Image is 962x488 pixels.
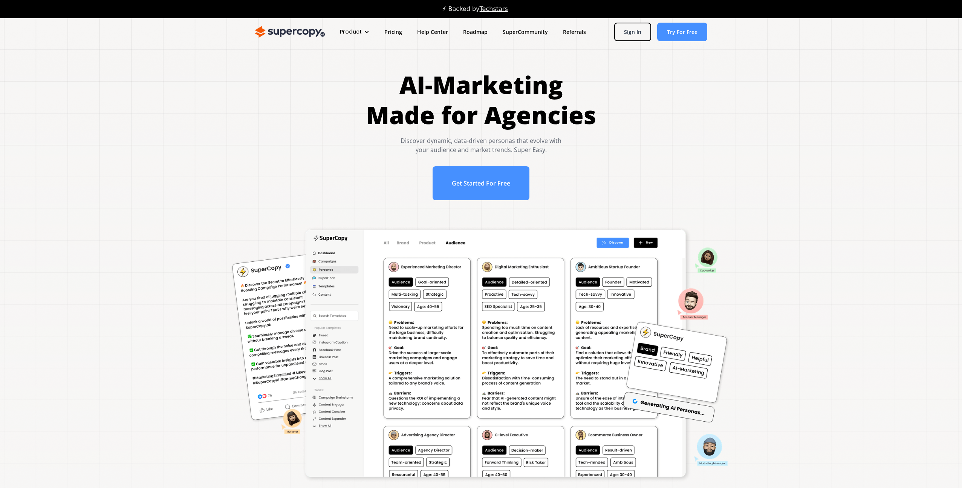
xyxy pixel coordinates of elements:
a: Pricing [377,25,410,39]
div: Product [332,25,377,39]
a: Get Started For Free [433,166,529,200]
h1: AI-Marketing Made for Agencies [366,70,596,130]
a: Help Center [410,25,456,39]
div: ⚡ Backed by [442,5,508,13]
a: Techstars [480,5,508,12]
div: Product [340,28,362,36]
a: Referrals [555,25,593,39]
a: Roadmap [456,25,495,39]
a: Sign In [614,23,651,41]
a: Try For Free [657,23,707,41]
a: SuperCommunity [495,25,555,39]
div: Discover dynamic, data-driven personas that evolve with your audience and market trends. Super Easy. [366,136,596,154]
